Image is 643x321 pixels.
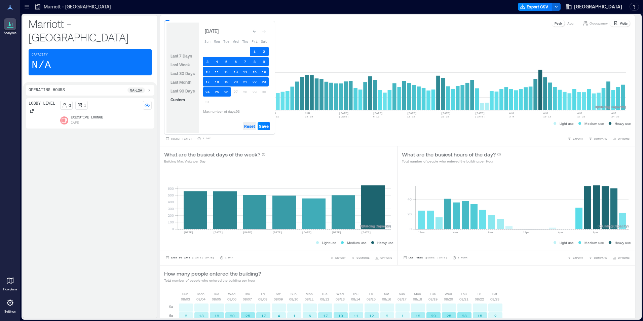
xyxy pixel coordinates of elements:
text: [DATE] [441,112,451,115]
button: 15 [250,67,259,76]
button: Last 30 Days [169,69,196,77]
button: Export CSV [518,3,552,11]
text: AUG [577,112,582,115]
text: 22-28 [305,115,313,118]
text: 12pm [523,231,529,234]
button: 9 [259,57,269,66]
button: 5 [222,57,231,66]
p: Marriott - [GEOGRAPHIC_DATA] [29,17,152,44]
text: [DATE] [302,231,312,234]
span: Wed [233,40,239,44]
th: Friday [250,37,259,46]
p: 08/04 [196,296,205,302]
text: 4am [453,231,458,234]
p: Wed [228,291,235,296]
th: Thursday [240,37,250,46]
p: How many people entered the building? [164,270,261,278]
th: Saturday [259,37,269,46]
button: 27 [231,87,240,97]
p: Peak [555,21,562,26]
p: Lobby Level [29,101,55,106]
span: Fri [252,40,258,44]
p: 0 [69,103,71,108]
span: Max number of days: 93 [203,109,240,113]
text: AUG [611,112,616,115]
p: 08/21 [459,296,468,302]
p: Visits [620,21,628,26]
button: OPTIONS [611,135,631,142]
span: OPTIONS [618,137,630,141]
button: OPTIONS [374,254,393,261]
p: Light use [560,121,574,126]
span: Thu [242,40,248,44]
p: 08/07 [243,296,252,302]
p: Tue [321,291,328,296]
button: [DATE]-[DATE] [164,135,193,142]
tspan: 600 [168,186,174,190]
p: 08/11 [305,296,314,302]
button: 21 [240,77,250,86]
button: Last 90 Days [169,87,196,95]
button: 14 [240,67,250,76]
p: Sun [182,291,188,296]
text: 11 [354,314,358,318]
p: Mon [197,291,204,296]
text: [DATE] [339,115,349,118]
span: Last Week [171,62,190,67]
p: 5a - 12a [130,87,142,93]
span: [DATE] - [DATE] [171,137,192,140]
span: OPTIONS [380,256,392,260]
text: [DATE] [361,231,371,234]
button: Last 7 Days [169,52,193,60]
button: 4 [212,57,222,66]
p: Capacity [32,52,48,58]
button: Save [258,122,270,130]
p: 08/14 [351,296,360,302]
p: Building Max Visits per Day [164,158,266,164]
p: Cafe [71,120,79,126]
th: Monday [212,37,222,46]
tspan: 40 [407,197,411,201]
span: COMPARE [594,137,607,141]
text: 10-16 [543,115,551,118]
p: Total number of people who entered the building per hour [164,278,261,283]
th: Wednesday [231,37,240,46]
button: 18 [212,77,222,86]
span: Sat [261,40,267,44]
a: Analytics [2,16,18,37]
p: 08/22 [475,296,484,302]
p: 08/05 [212,296,221,302]
span: EXPORT [335,256,346,260]
span: Last 30 Days [171,71,195,76]
p: Thu [244,291,250,296]
p: 08/16 [382,296,391,302]
span: Last 90 Days [171,88,195,93]
p: Medium use [584,240,604,245]
text: 24-30 [611,115,619,118]
span: Mon [214,40,220,44]
p: 08/15 [367,296,376,302]
text: JUN [305,112,310,115]
button: COMPARE [350,254,371,261]
p: Medium use [584,121,604,126]
text: 19 [215,314,219,318]
p: BUILDING OVERVIEW [174,21,215,26]
button: 26 [222,87,231,97]
p: Thu [352,291,358,296]
text: 2 [185,314,187,318]
text: [DATE] [184,231,193,234]
text: [DATE] [407,112,417,115]
text: 28 [462,314,467,318]
p: 6a [169,313,173,318]
p: 08/08 [258,296,267,302]
text: 19 [338,314,343,318]
tspan: 300 [168,207,174,211]
text: 20-26 [441,115,449,118]
button: Reset [243,122,256,130]
text: [DATE] [475,115,485,118]
button: 10 [203,67,212,76]
p: Mon [306,291,313,296]
tspan: 20 [407,212,411,216]
p: Analytics [4,31,16,35]
text: 1 [293,314,296,318]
